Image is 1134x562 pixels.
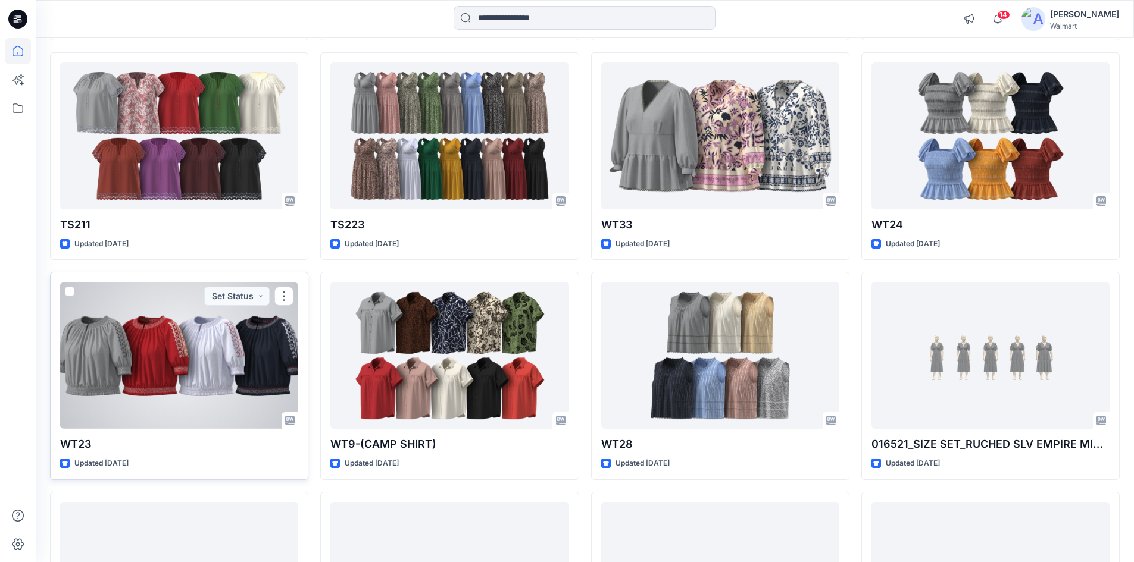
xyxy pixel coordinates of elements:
[886,238,940,250] p: Updated [DATE]
[871,62,1110,209] a: WT24
[60,62,298,209] a: TS211
[330,282,568,429] a: WT9-(CAMP SHIRT)
[601,282,839,429] a: WT28
[871,282,1110,429] a: 016521_SIZE SET_RUCHED SLV EMPIRE MIDI DRESS (26-07-25)
[616,238,670,250] p: Updated [DATE]
[330,436,568,453] p: WT9-(CAMP SHIRT)
[60,436,298,453] p: WT23
[601,216,839,233] p: WT33
[1021,7,1045,31] img: avatar
[60,282,298,429] a: WT23
[330,62,568,209] a: TS223
[871,216,1110,233] p: WT24
[1050,21,1119,30] div: Walmart
[616,457,670,470] p: Updated [DATE]
[601,62,839,209] a: WT33
[74,238,129,250] p: Updated [DATE]
[997,10,1010,20] span: 14
[60,216,298,233] p: TS211
[330,216,568,233] p: TS223
[871,436,1110,453] p: 016521_SIZE SET_RUCHED SLV EMPIRE MIDI DRESS ([DATE])
[74,457,129,470] p: Updated [DATE]
[1050,7,1119,21] div: [PERSON_NAME]
[601,436,839,453] p: WT28
[345,238,399,250] p: Updated [DATE]
[886,457,940,470] p: Updated [DATE]
[345,457,399,470] p: Updated [DATE]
